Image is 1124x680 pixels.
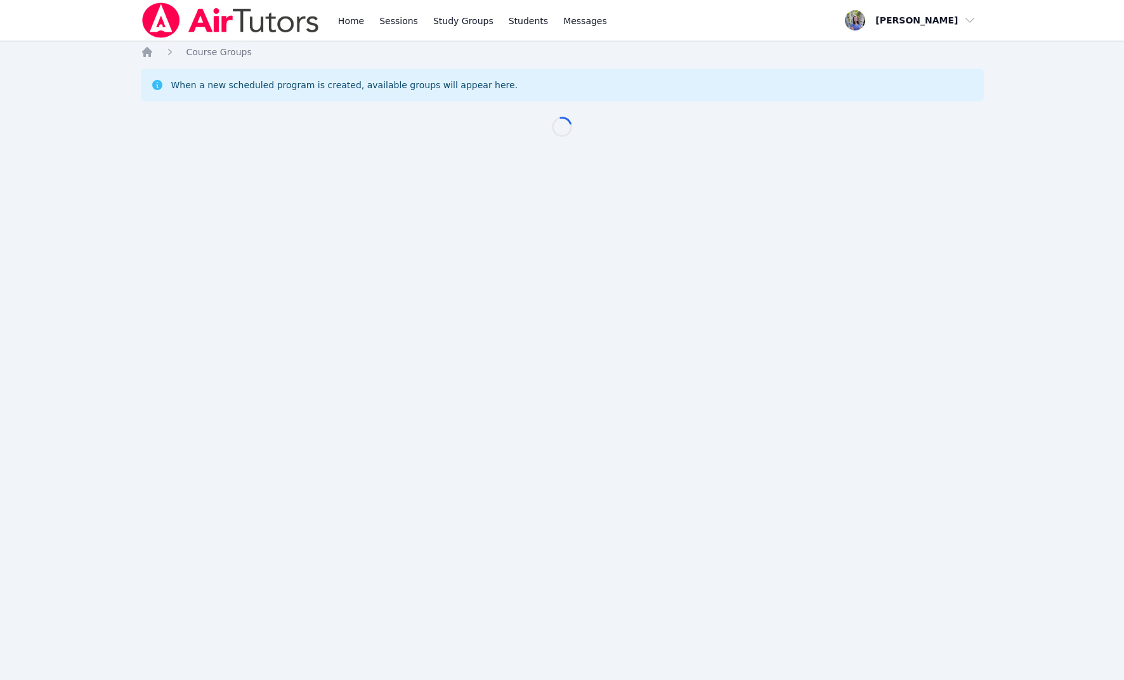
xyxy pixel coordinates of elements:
span: Course Groups [186,47,252,57]
div: When a new scheduled program is created, available groups will appear here. [171,79,518,91]
span: Messages [563,15,607,27]
a: Course Groups [186,46,252,58]
nav: Breadcrumb [141,46,984,58]
img: Air Tutors [141,3,320,38]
